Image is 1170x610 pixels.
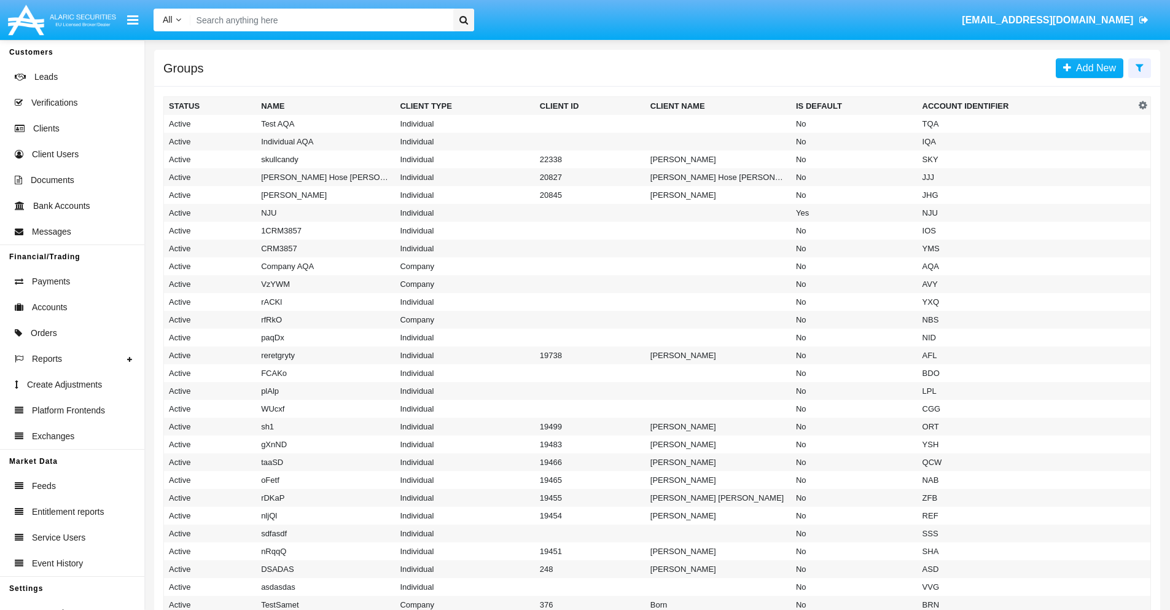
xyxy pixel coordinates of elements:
[645,507,791,525] td: [PERSON_NAME]
[645,489,791,507] td: [PERSON_NAME] [PERSON_NAME]
[395,275,534,293] td: Company
[395,471,534,489] td: Individual
[791,489,918,507] td: No
[395,133,534,151] td: Individual
[164,293,257,311] td: Active
[32,557,83,570] span: Event History
[164,525,257,542] td: Active
[395,204,534,222] td: Individual
[1056,58,1123,78] a: Add New
[535,168,645,186] td: 20827
[918,542,1136,560] td: SHA
[918,257,1136,275] td: AQA
[395,436,534,453] td: Individual
[791,151,918,168] td: No
[32,506,104,518] span: Entitlement reports
[918,471,1136,489] td: NAB
[256,133,395,151] td: Individual AQA
[256,489,395,507] td: rDKaP
[791,186,918,204] td: No
[256,115,395,133] td: Test AQA
[32,301,68,314] span: Accounts
[791,329,918,346] td: No
[164,240,257,257] td: Active
[918,151,1136,168] td: SKY
[163,63,204,73] h5: Groups
[535,560,645,578] td: 248
[256,293,395,311] td: rACKl
[918,311,1136,329] td: NBS
[918,578,1136,596] td: VVG
[395,560,534,578] td: Individual
[962,15,1133,25] span: [EMAIL_ADDRESS][DOMAIN_NAME]
[918,97,1136,115] th: Account Identifier
[791,364,918,382] td: No
[791,507,918,525] td: No
[395,489,534,507] td: Individual
[791,525,918,542] td: No
[791,578,918,596] td: No
[791,133,918,151] td: No
[256,400,395,418] td: WUcxf
[791,418,918,436] td: No
[163,15,173,25] span: All
[791,400,918,418] td: No
[645,560,791,578] td: [PERSON_NAME]
[918,453,1136,471] td: QCW
[164,364,257,382] td: Active
[256,311,395,329] td: rfRkO
[918,436,1136,453] td: YSH
[395,329,534,346] td: Individual
[256,507,395,525] td: nljQl
[956,3,1155,37] a: [EMAIL_ADDRESS][DOMAIN_NAME]
[535,453,645,471] td: 19466
[164,186,257,204] td: Active
[645,346,791,364] td: [PERSON_NAME]
[645,453,791,471] td: [PERSON_NAME]
[918,525,1136,542] td: SSS
[918,115,1136,133] td: TQA
[918,346,1136,364] td: AFL
[164,578,257,596] td: Active
[6,2,118,38] img: Logo image
[645,436,791,453] td: [PERSON_NAME]
[918,275,1136,293] td: AVY
[918,186,1136,204] td: JHG
[256,525,395,542] td: sdfasdf
[1071,63,1116,73] span: Add New
[535,471,645,489] td: 19465
[395,186,534,204] td: Individual
[164,151,257,168] td: Active
[31,96,77,109] span: Verifications
[256,329,395,346] td: paqDx
[645,97,791,115] th: Client Name
[918,418,1136,436] td: ORT
[791,275,918,293] td: No
[164,168,257,186] td: Active
[164,346,257,364] td: Active
[33,200,90,213] span: Bank Accounts
[395,293,534,311] td: Individual
[918,364,1136,382] td: BDO
[256,453,395,471] td: taaSD
[164,382,257,400] td: Active
[256,168,395,186] td: [PERSON_NAME] Hose [PERSON_NAME]
[164,560,257,578] td: Active
[535,436,645,453] td: 19483
[791,311,918,329] td: No
[256,364,395,382] td: FCAKo
[164,204,257,222] td: Active
[395,346,534,364] td: Individual
[645,542,791,560] td: [PERSON_NAME]
[31,327,57,340] span: Orders
[32,225,71,238] span: Messages
[164,418,257,436] td: Active
[791,204,918,222] td: Yes
[395,525,534,542] td: Individual
[32,531,85,544] span: Service Users
[256,382,395,400] td: plAlp
[256,542,395,560] td: nRqqQ
[154,14,190,26] a: All
[164,115,257,133] td: Active
[395,364,534,382] td: Individual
